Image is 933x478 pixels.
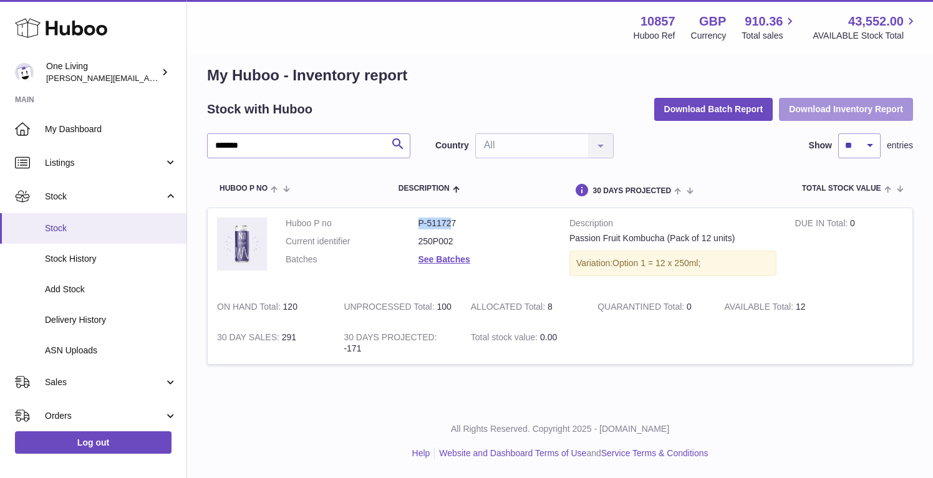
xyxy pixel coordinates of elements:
[745,13,783,30] span: 910.36
[45,253,177,265] span: Stock History
[208,292,334,322] td: 120
[286,217,418,229] dt: Huboo P no
[687,302,692,312] span: 0
[569,251,776,276] div: Variation:
[207,101,312,118] h2: Stock with Huboo
[813,30,918,42] span: AVAILABLE Stock Total
[813,13,918,42] a: 43,552.00 AVAILABLE Stock Total
[15,63,34,82] img: Jessica@oneliving.com
[809,140,832,151] label: Show
[597,302,687,315] strong: QUARANTINED Total
[344,302,437,315] strong: UNPROCESSED Total
[601,448,708,458] a: Service Terms & Conditions
[418,217,551,229] dd: P-511727
[15,431,172,454] a: Log out
[612,258,700,268] span: Option 1 = 12 x 250ml;
[569,232,776,244] div: Passion Fruit Kombucha (Pack of 12 units)
[418,236,551,247] dd: 250P002
[779,98,913,120] button: Download Inventory Report
[45,376,164,388] span: Sales
[462,292,588,322] td: 8
[418,254,470,264] a: See Batches
[699,13,726,30] strong: GBP
[217,217,267,270] img: product image
[471,332,540,345] strong: Total stock value
[45,314,177,326] span: Delivery History
[45,157,164,169] span: Listings
[634,30,675,42] div: Huboo Ref
[286,236,418,247] dt: Current identifier
[412,448,430,458] a: Help
[725,302,796,315] strong: AVAILABLE Total
[217,302,283,315] strong: ON HAND Total
[691,30,727,42] div: Currency
[45,222,177,234] span: Stock
[334,322,461,365] td: -171
[654,98,773,120] button: Download Batch Report
[197,423,923,435] p: All Rights Reserved. Copyright 2025 - [DOMAIN_NAME]
[540,332,557,342] span: 0.00
[208,322,334,365] td: 291
[471,302,548,315] strong: ALLOCATED Total
[742,30,797,42] span: Total sales
[286,254,418,265] dt: Batches
[715,292,842,322] td: 12
[802,184,881,193] span: Total stock value
[848,13,904,30] span: 43,552.00
[887,140,913,151] span: entries
[45,123,177,135] span: My Dashboard
[46,73,250,83] span: [PERSON_NAME][EMAIL_ADDRESS][DOMAIN_NAME]
[439,448,586,458] a: Website and Dashboard Terms of Use
[795,218,850,231] strong: DUE IN Total
[786,208,912,292] td: 0
[334,292,461,322] td: 100
[592,187,671,195] span: 30 DAYS PROJECTED
[399,184,450,193] span: Description
[45,191,164,203] span: Stock
[435,447,708,459] li: and
[641,13,675,30] strong: 10857
[46,60,158,84] div: One Living
[569,217,776,232] strong: Description
[344,332,437,345] strong: 30 DAYS PROJECTED
[220,184,268,193] span: Huboo P no
[435,140,469,151] label: Country
[45,410,164,422] span: Orders
[217,332,282,345] strong: 30 DAY SALES
[742,13,797,42] a: 910.36 Total sales
[207,65,913,85] h1: My Huboo - Inventory report
[45,345,177,356] span: ASN Uploads
[45,284,177,295] span: Add Stock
